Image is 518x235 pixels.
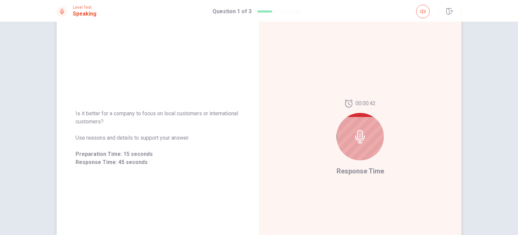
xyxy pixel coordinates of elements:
[76,150,240,158] span: Preparation Time: 15 seconds
[73,10,96,18] h1: Speaking
[76,134,240,142] span: Use reasons and details to support your answer.
[355,99,376,108] span: 00:00:42
[212,7,252,16] h1: Question 1 of 3
[76,110,240,126] span: Is it better for a company to focus on local customers or international customers?
[76,158,240,166] span: Response Time: 45 seconds
[337,167,384,175] span: Response Time
[73,5,96,10] span: Level Test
